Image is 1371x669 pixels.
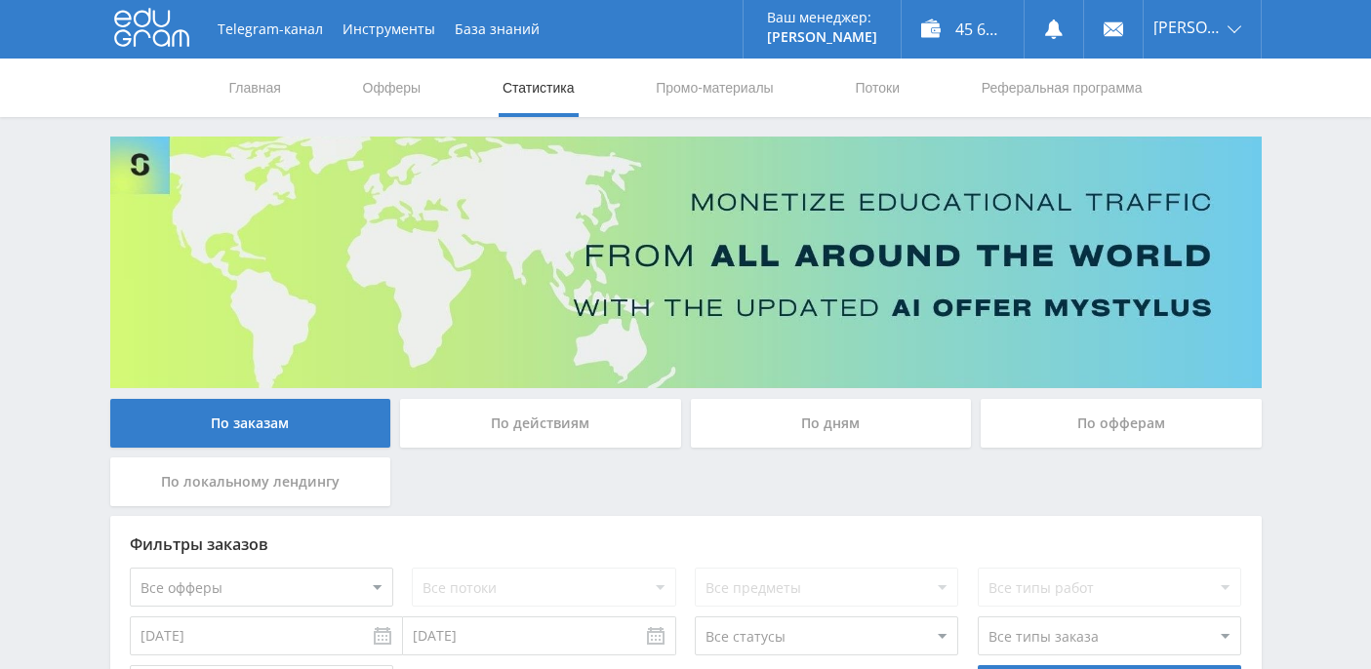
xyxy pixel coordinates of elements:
div: По офферам [981,399,1262,448]
a: Промо-материалы [654,59,775,117]
span: [PERSON_NAME] [1153,20,1222,35]
a: Потоки [853,59,902,117]
a: Реферальная программа [980,59,1145,117]
div: По дням [691,399,972,448]
img: Banner [110,137,1262,388]
div: Фильтры заказов [130,535,1242,553]
div: По локальному лендингу [110,457,391,506]
p: [PERSON_NAME] [767,29,877,45]
p: Ваш менеджер: [767,10,877,25]
div: По действиям [400,399,681,448]
a: Офферы [361,59,423,117]
a: Главная [227,59,283,117]
a: Статистика [501,59,577,117]
div: По заказам [110,399,391,448]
